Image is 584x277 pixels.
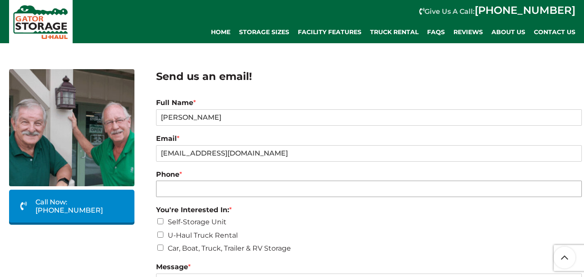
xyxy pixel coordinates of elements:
[491,29,525,36] span: About Us
[235,24,294,41] a: Storage Sizes
[156,206,582,215] label: You're Interested In:
[156,69,582,84] h2: Send us an email!
[424,7,575,16] strong: Give Us A Call:
[449,24,487,41] a: REVIEWS
[168,244,291,252] label: Car, Boat, Truck, Trailer & RV Storage
[156,134,582,143] label: Email
[156,263,582,272] label: Message
[534,29,575,36] span: Contact Us
[156,170,582,179] label: Phone
[168,218,227,226] label: Self-Storage Unit
[453,29,483,36] span: REVIEWS
[366,24,423,41] a: Truck Rental
[475,4,575,16] a: [PHONE_NUMBER]
[554,247,575,268] a: Scroll to top button
[207,24,235,41] a: Home
[77,24,580,41] div: Main navigation
[211,29,230,36] span: Home
[370,29,418,36] span: Truck Rental
[168,231,238,239] label: U-Haul Truck Rental
[9,69,134,186] img: Dave and Terry
[423,24,449,41] a: FAQs
[298,29,361,36] span: Facility Features
[487,24,530,41] a: About Us
[294,24,366,41] a: Facility Features
[9,190,134,223] a: Call Now: [PHONE_NUMBER]
[156,99,582,108] label: Full Name
[530,24,580,41] a: Contact Us
[239,29,289,36] span: Storage Sizes
[427,29,445,36] span: FAQs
